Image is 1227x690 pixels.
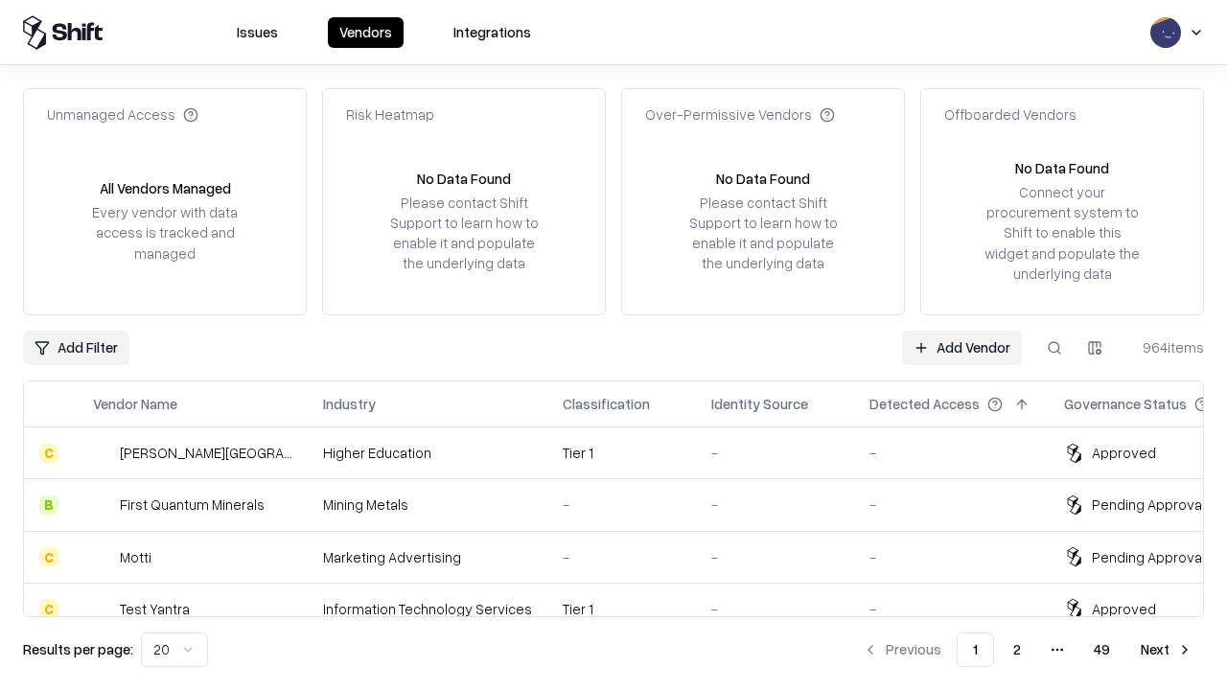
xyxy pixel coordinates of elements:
[39,599,58,618] div: C
[100,178,231,198] div: All Vendors Managed
[23,331,129,365] button: Add Filter
[563,394,650,414] div: Classification
[683,193,843,274] div: Please contact Shift Support to learn how to enable it and populate the underlying data
[1129,632,1204,667] button: Next
[645,104,835,125] div: Over-Permissive Vendors
[39,495,58,515] div: B
[93,444,112,463] img: Reichman University
[93,547,112,566] img: Motti
[983,182,1142,284] div: Connect your procurement system to Shift to enable this widget and populate the underlying data
[957,632,994,667] button: 1
[442,17,543,48] button: Integrations
[563,547,681,567] div: -
[39,547,58,566] div: C
[120,443,292,463] div: [PERSON_NAME][GEOGRAPHIC_DATA]
[944,104,1077,125] div: Offboarded Vendors
[323,394,376,414] div: Industry
[851,632,1204,667] nav: pagination
[47,104,198,125] div: Unmanaged Access
[93,599,112,618] img: Test Yantra
[711,443,839,463] div: -
[711,547,839,567] div: -
[711,599,839,619] div: -
[869,599,1033,619] div: -
[1092,494,1205,515] div: Pending Approval
[323,547,532,567] div: Marketing Advertising
[328,17,404,48] button: Vendors
[39,444,58,463] div: C
[23,639,133,659] p: Results per page:
[563,494,681,515] div: -
[1092,547,1205,567] div: Pending Approval
[1092,599,1156,619] div: Approved
[1092,443,1156,463] div: Approved
[120,494,265,515] div: First Quantum Minerals
[1127,337,1204,357] div: 964 items
[120,547,151,567] div: Motti
[998,632,1036,667] button: 2
[869,394,980,414] div: Detected Access
[869,443,1033,463] div: -
[1064,394,1187,414] div: Governance Status
[417,169,511,189] div: No Data Found
[1078,632,1125,667] button: 49
[563,599,681,619] div: Tier 1
[120,599,190,619] div: Test Yantra
[1015,158,1109,178] div: No Data Found
[711,494,839,515] div: -
[93,495,112,515] img: First Quantum Minerals
[711,394,808,414] div: Identity Source
[869,547,1033,567] div: -
[323,494,532,515] div: Mining Metals
[346,104,434,125] div: Risk Heatmap
[563,443,681,463] div: Tier 1
[323,443,532,463] div: Higher Education
[716,169,810,189] div: No Data Found
[85,202,244,263] div: Every vendor with data access is tracked and managed
[225,17,289,48] button: Issues
[384,193,544,274] div: Please contact Shift Support to learn how to enable it and populate the underlying data
[902,331,1022,365] a: Add Vendor
[323,599,532,619] div: Information Technology Services
[93,394,177,414] div: Vendor Name
[869,494,1033,515] div: -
